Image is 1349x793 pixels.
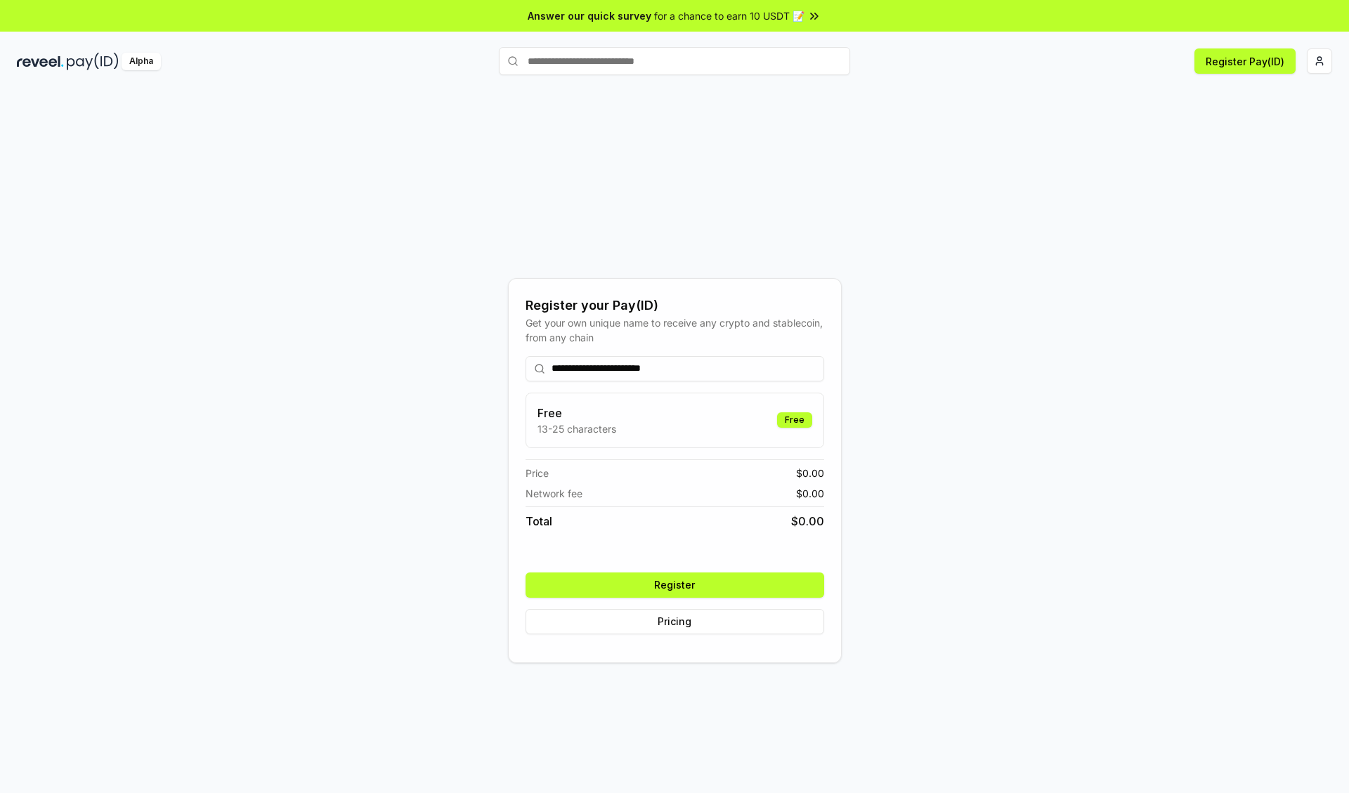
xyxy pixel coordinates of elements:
[777,412,812,428] div: Free
[526,315,824,345] div: Get your own unique name to receive any crypto and stablecoin, from any chain
[122,53,161,70] div: Alpha
[67,53,119,70] img: pay_id
[526,486,582,501] span: Network fee
[526,609,824,634] button: Pricing
[526,572,824,598] button: Register
[537,421,616,436] p: 13-25 characters
[526,513,552,530] span: Total
[791,513,824,530] span: $ 0.00
[537,405,616,421] h3: Free
[654,8,804,23] span: for a chance to earn 10 USDT 📝
[526,466,549,480] span: Price
[526,296,824,315] div: Register your Pay(ID)
[796,466,824,480] span: $ 0.00
[17,53,64,70] img: reveel_dark
[796,486,824,501] span: $ 0.00
[1194,48,1296,74] button: Register Pay(ID)
[528,8,651,23] span: Answer our quick survey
